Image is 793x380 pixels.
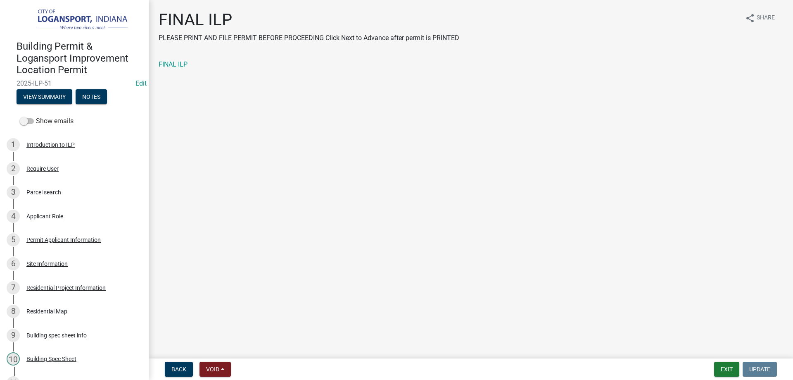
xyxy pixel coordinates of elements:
[17,41,142,76] h4: Building Permit & Logansport Improvement Location Permit
[26,142,75,148] div: Introduction to ILP
[26,285,106,291] div: Residential Project Information
[17,79,132,87] span: 2025-ILP-51
[206,366,219,373] span: Void
[20,116,74,126] label: Show emails
[738,10,781,26] button: shareShare
[26,261,68,267] div: Site Information
[7,281,20,294] div: 7
[7,233,20,246] div: 5
[743,362,777,377] button: Update
[749,366,770,373] span: Update
[171,366,186,373] span: Back
[714,362,739,377] button: Exit
[76,89,107,104] button: Notes
[76,94,107,100] wm-modal-confirm: Notes
[135,79,147,87] a: Edit
[159,10,459,30] h1: FINAL ILP
[7,186,20,199] div: 3
[17,94,72,100] wm-modal-confirm: Summary
[26,213,63,219] div: Applicant Role
[135,79,147,87] wm-modal-confirm: Edit Application Number
[26,332,87,338] div: Building spec sheet info
[7,138,20,151] div: 1
[26,356,76,362] div: Building Spec Sheet
[7,352,20,366] div: 10
[745,13,755,23] i: share
[165,362,193,377] button: Back
[159,33,459,43] p: PLEASE PRINT AND FILE PERMIT BEFORE PROCEEDING Click Next to Advance after permit is PRINTED
[7,210,20,223] div: 4
[17,9,135,32] img: City of Logansport, Indiana
[26,308,67,314] div: Residential Map
[757,13,775,23] span: Share
[26,166,59,172] div: Require User
[159,60,188,68] a: FINAL ILP
[7,329,20,342] div: 9
[26,189,61,195] div: Parcel search
[7,305,20,318] div: 8
[17,89,72,104] button: View Summary
[199,362,231,377] button: Void
[7,162,20,175] div: 2
[26,237,101,243] div: Permit Applicant Information
[7,257,20,270] div: 6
